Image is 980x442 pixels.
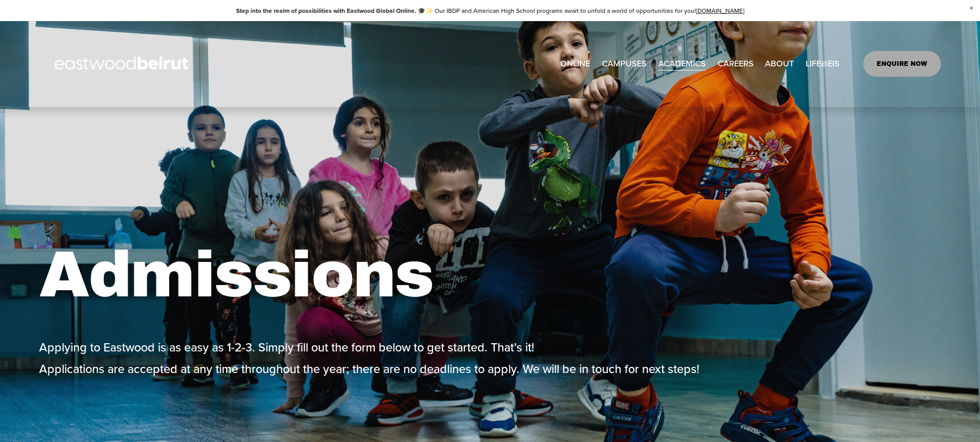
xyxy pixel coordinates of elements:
[696,6,744,15] a: [DOMAIN_NAME]
[765,56,794,73] a: folder dropdown
[806,56,840,73] a: folder dropdown
[39,236,941,314] h1: Admissions
[39,38,207,90] img: EastwoodIS Global Site
[658,56,706,72] span: ACADEMICS
[602,56,647,72] span: CAMPUSES
[602,56,647,73] a: folder dropdown
[39,337,714,380] p: Applying to Eastwood is as easy as 1-2-3. Simply fill out the form below to get started. That’s i...
[863,51,941,77] a: ENQUIRE NOW
[718,56,754,73] a: CAREERS
[806,56,840,72] span: LIFE@EIS
[765,56,794,72] span: ABOUT
[560,56,590,73] a: ONLINE
[658,56,706,73] a: folder dropdown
